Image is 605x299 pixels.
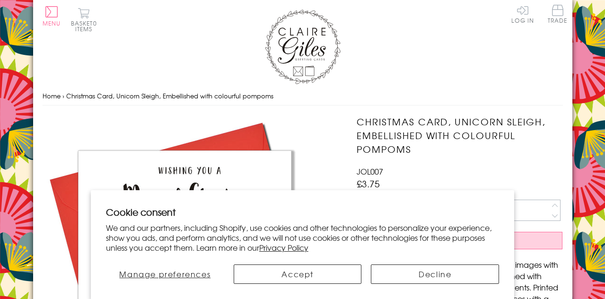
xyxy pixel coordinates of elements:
span: Manage preferences [119,268,210,280]
button: Basket0 items [71,8,97,32]
span: £3.75 [357,177,380,190]
h1: Christmas Card, Unicorn Sleigh, Embellished with colourful pompoms [357,115,562,156]
a: Home [43,91,61,100]
img: Claire Giles Greetings Cards [265,9,341,84]
h2: Cookie consent [106,205,499,219]
p: We and our partners, including Shopify, use cookies and other technologies to personalize your ex... [106,223,499,252]
span: Trade [548,5,568,23]
span: Menu [43,19,61,27]
button: Menu [43,6,61,26]
span: › [62,91,64,100]
nav: breadcrumbs [43,87,563,106]
span: 0 items [75,19,97,33]
a: Trade [548,5,568,25]
button: Manage preferences [106,264,224,284]
a: Log In [511,5,534,23]
button: Decline [371,264,499,284]
span: Christmas Card, Unicorn Sleigh, Embellished with colourful pompoms [66,91,273,100]
button: Accept [234,264,362,284]
span: JOL007 [357,166,383,177]
a: Privacy Policy [259,242,308,253]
